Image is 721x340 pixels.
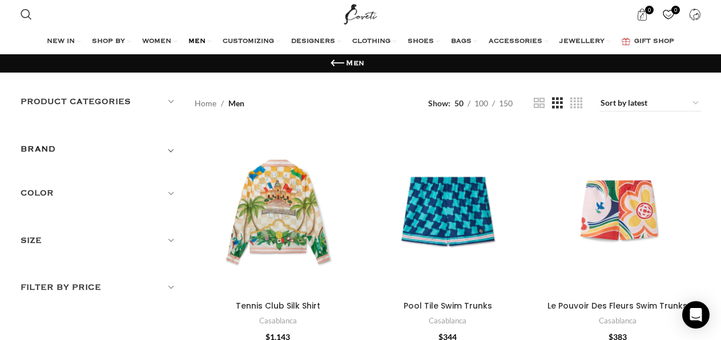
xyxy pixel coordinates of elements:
a: NEW IN [47,30,80,53]
a: Tennis Club Silk Shirt [195,129,361,295]
div: Toggle filter [21,142,178,163]
span: 0 [671,6,680,14]
select: Shop order [599,95,701,111]
span: 0 [645,6,654,14]
span: CUSTOMIZING [223,37,274,46]
span: SHOES [408,37,434,46]
a: CLOTHING [352,30,396,53]
a: JEWELLERY [559,30,610,53]
a: Grid view 4 [570,96,582,110]
a: Tennis Club Silk Shirt [236,300,320,311]
span: DESIGNERS [291,37,335,46]
a: CUSTOMIZING [223,30,280,53]
span: WOMEN [142,37,171,46]
a: WOMEN [142,30,177,53]
a: Grid view 2 [534,96,545,110]
a: Home [195,97,216,110]
h5: BRAND [21,143,56,155]
span: NEW IN [47,37,75,46]
a: Le Pouvoir Des Fleurs Swim Trunks [534,129,701,295]
a: 100 [470,97,492,110]
h5: Size [21,234,178,247]
a: GIFT SHOP [622,30,674,53]
span: Men [228,97,244,110]
span: MEN [188,37,206,46]
span: Show [428,97,450,110]
h5: Color [21,187,178,199]
h1: Men [346,58,364,69]
span: GIFT SHOP [634,37,674,46]
a: SHOES [408,30,440,53]
a: 0 [657,3,680,26]
h5: Filter by price [21,281,178,294]
img: GiftBag [622,38,630,45]
a: Pool Tile Swim Trunks [365,129,531,295]
span: ACCESSORIES [489,37,542,46]
span: 50 [454,98,464,108]
a: 0 [631,3,654,26]
span: 100 [474,98,488,108]
a: ACCESSORIES [489,30,548,53]
a: 50 [450,97,468,110]
a: Le Pouvoir Des Fleurs Swim Trunks [547,300,687,311]
span: CLOTHING [352,37,390,46]
a: DESIGNERS [291,30,341,53]
nav: Breadcrumb [195,97,244,110]
a: Pool Tile Swim Trunks [404,300,492,311]
a: Casablanca [429,315,466,326]
div: Main navigation [15,30,707,53]
div: My Wishlist [657,3,680,26]
a: BAGS [451,30,477,53]
a: Go back [329,55,346,72]
div: Open Intercom Messenger [682,301,710,329]
a: Site logo [341,9,380,18]
span: BAGS [451,37,472,46]
a: SHOP BY [92,30,131,53]
a: MEN [188,30,211,53]
span: 150 [499,98,513,108]
h5: Product categories [21,95,178,108]
span: SHOP BY [92,37,125,46]
a: Grid view 3 [552,96,563,110]
a: 150 [495,97,517,110]
span: JEWELLERY [559,37,605,46]
a: Search [15,3,38,26]
a: Casablanca [599,315,637,326]
a: Casablanca [259,315,297,326]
